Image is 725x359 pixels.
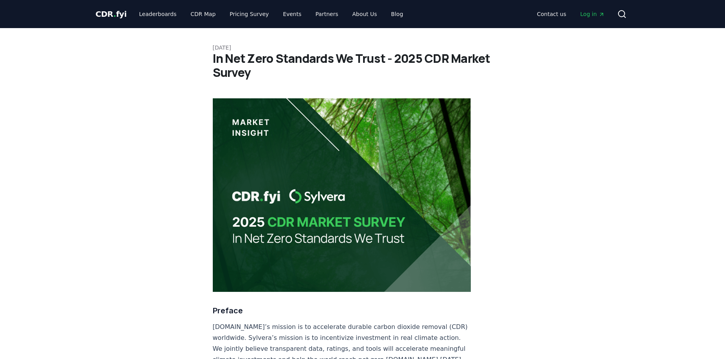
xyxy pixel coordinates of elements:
[213,98,471,292] img: blog post image
[133,7,409,21] nav: Main
[346,7,383,21] a: About Us
[184,7,222,21] a: CDR Map
[113,9,116,19] span: .
[96,9,127,19] span: CDR fyi
[213,52,513,80] h1: In Net Zero Standards We Trust - 2025 CDR Market Survey
[213,44,513,52] p: [DATE]
[309,7,344,21] a: Partners
[96,9,127,20] a: CDR.fyi
[531,7,611,21] nav: Main
[574,7,611,21] a: Log in
[223,7,275,21] a: Pricing Survey
[277,7,308,21] a: Events
[580,10,604,18] span: Log in
[385,7,410,21] a: Blog
[133,7,183,21] a: Leaderboards
[531,7,572,21] a: Contact us
[213,304,471,317] h3: Preface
